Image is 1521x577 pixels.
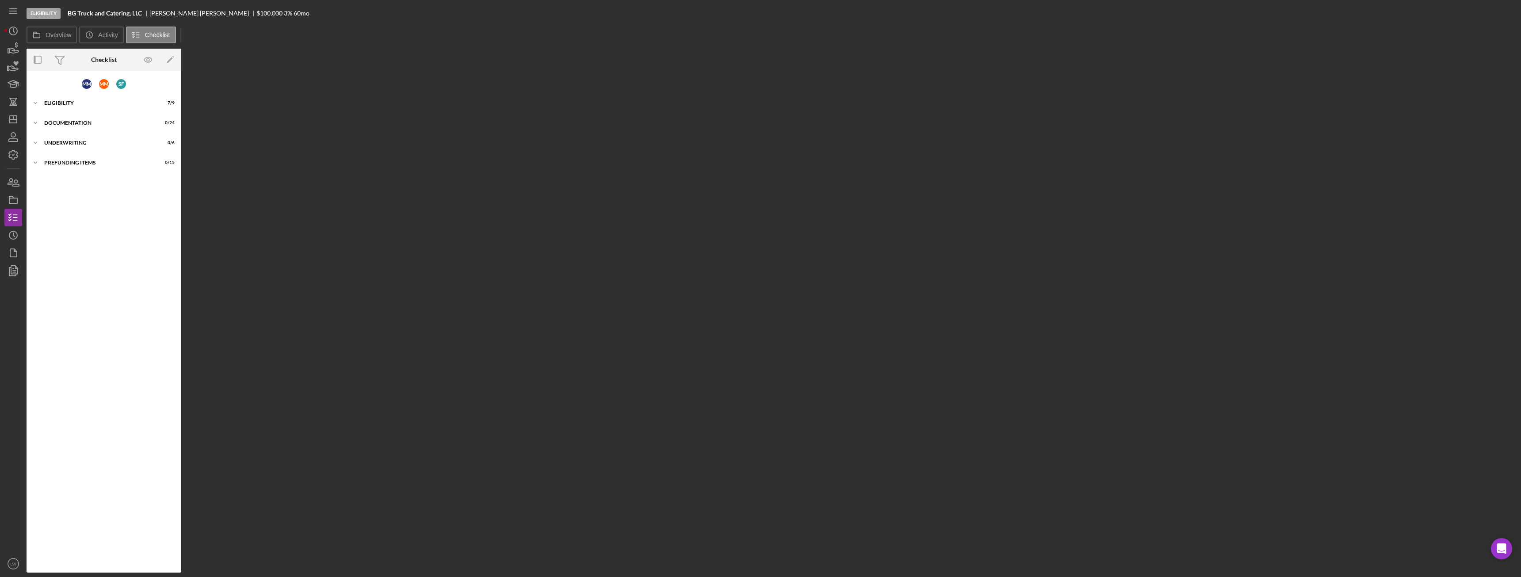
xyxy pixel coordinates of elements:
label: Checklist [145,31,170,38]
div: 0 / 15 [159,160,175,165]
div: Eligibility [27,8,61,19]
div: Documentation [44,120,153,126]
div: M M [99,79,109,89]
div: 0 / 24 [159,120,175,126]
div: 60 mo [294,10,310,17]
div: 3 % [284,10,292,17]
div: M M [82,79,92,89]
div: [PERSON_NAME] [PERSON_NAME] [149,10,256,17]
button: LW [4,555,22,573]
div: 7 / 9 [159,100,175,106]
div: Open Intercom Messenger [1491,538,1512,559]
button: Activity [79,27,123,43]
label: Activity [98,31,118,38]
span: $100,000 [256,9,283,17]
div: Checklist [91,56,117,63]
label: Overview [46,31,71,38]
div: Prefunding Items [44,160,153,165]
button: Overview [27,27,77,43]
b: BG Truck and Catering, LLC [68,10,142,17]
div: Underwriting [44,140,153,145]
div: Eligibility [44,100,153,106]
text: LW [10,562,17,566]
div: 0 / 6 [159,140,175,145]
div: S F [116,79,126,89]
button: Checklist [126,27,176,43]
